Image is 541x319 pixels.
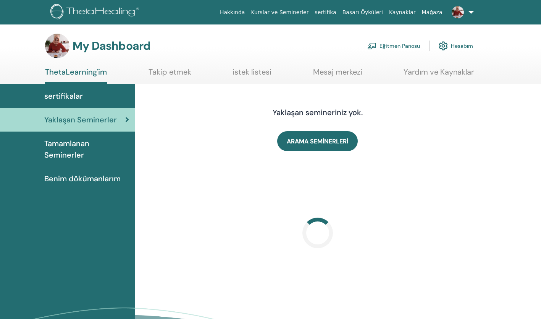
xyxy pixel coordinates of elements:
[45,34,69,58] img: default.jpg
[313,67,362,82] a: Mesaj merkezi
[367,37,420,54] a: Eğitmen Panosu
[386,5,419,20] a: Kaynaklar
[287,137,348,145] span: ARAMA SEMİNERLERİ
[452,6,464,18] img: default.jpg
[73,39,150,53] h3: My Dashboard
[44,138,129,161] span: Tamamlanan Seminerler
[277,131,358,151] a: ARAMA SEMİNERLERİ
[50,4,142,21] img: logo.png
[439,37,473,54] a: Hesabım
[45,67,107,84] a: ThetaLearning'im
[439,39,448,52] img: cog.svg
[149,67,191,82] a: Takip etmek
[44,114,117,125] span: Yaklaşan Seminerler
[197,108,438,117] h4: Yaklaşan semineriniz yok.
[233,67,271,82] a: istek listesi
[312,5,339,20] a: sertifika
[367,42,376,49] img: chalkboard-teacher.svg
[44,173,121,184] span: Benim dökümanlarım
[339,5,386,20] a: Başarı Öyküleri
[248,5,312,20] a: Kurslar ve Seminerler
[404,67,474,82] a: Yardım ve Kaynaklar
[418,5,445,20] a: Mağaza
[44,90,83,102] span: sertifikalar
[217,5,248,20] a: Hakkında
